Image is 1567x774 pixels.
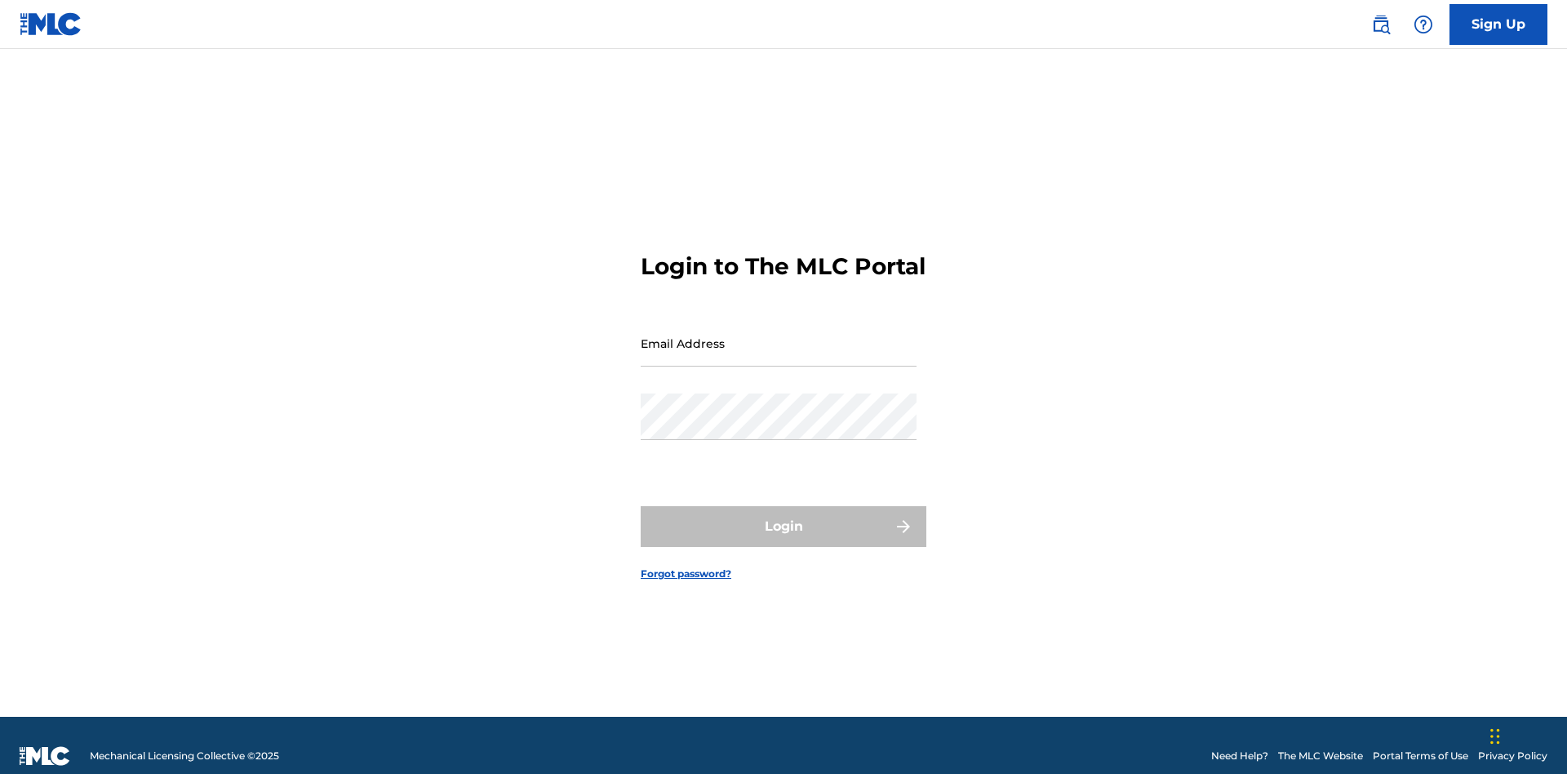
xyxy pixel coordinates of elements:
div: Help [1407,8,1440,41]
a: Sign Up [1449,4,1547,45]
a: The MLC Website [1278,749,1363,763]
a: Need Help? [1211,749,1268,763]
h3: Login to The MLC Portal [641,252,926,281]
a: Portal Terms of Use [1373,749,1468,763]
img: MLC Logo [20,12,82,36]
img: help [1414,15,1433,34]
iframe: Chat Widget [1485,696,1567,774]
img: logo [20,746,70,766]
a: Forgot password? [641,567,731,581]
div: Drag [1490,712,1500,761]
a: Public Search [1365,8,1397,41]
a: Privacy Policy [1478,749,1547,763]
span: Mechanical Licensing Collective © 2025 [90,749,279,763]
img: search [1371,15,1391,34]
